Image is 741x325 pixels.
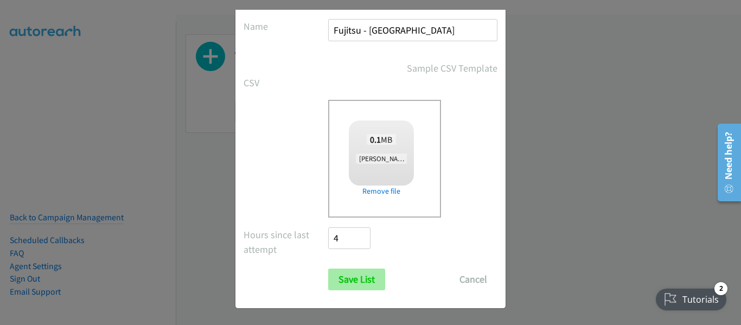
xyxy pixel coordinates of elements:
[649,278,733,317] iframe: Checklist
[328,269,385,290] input: Save List
[356,154,585,164] span: [PERSON_NAME] + Fujitsu FY25Q3 Hybrid IT Microsoft - Qualified NZ Only.csv
[370,134,381,145] strong: 0.1
[244,75,328,90] label: CSV
[244,227,328,257] label: Hours since last attempt
[407,61,497,75] a: Sample CSV Template
[244,19,328,34] label: Name
[449,269,497,290] button: Cancel
[349,186,414,197] a: Remove file
[367,134,396,145] span: MB
[710,119,741,206] iframe: Resource Center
